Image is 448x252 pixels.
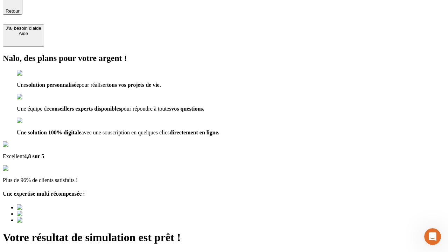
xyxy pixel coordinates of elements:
[3,231,445,244] h1: Votre résultat de simulation est prêt !
[17,129,81,135] span: Une solution 100% digitale
[6,26,41,31] div: J’ai besoin d'aide
[17,82,26,88] span: Une
[6,31,41,36] div: Aide
[171,106,204,112] span: vos questions.
[17,94,47,100] img: checkmark
[17,70,47,76] img: checkmark
[3,191,445,197] h4: Une expertise multi récompensée :
[17,204,82,211] img: Best savings advice award
[169,129,219,135] span: directement en ligne.
[107,82,161,88] span: tous vos projets de vie.
[49,106,121,112] span: conseillers experts disponibles
[3,24,44,47] button: J’ai besoin d'aideAide
[17,217,82,223] img: Best savings advice award
[3,165,37,171] img: reviews stars
[6,8,20,14] span: Retour
[17,106,49,112] span: Une équipe de
[3,177,445,183] p: Plus de 96% de clients satisfaits !
[3,54,445,63] h2: Nalo, des plans pour votre argent !
[17,118,47,124] img: checkmark
[121,106,171,112] span: pour répondre à toutes
[3,153,24,159] span: Excellent
[24,153,44,159] span: 4,8 sur 5
[424,228,441,245] iframe: Intercom live chat
[3,141,43,148] img: Google Review
[81,129,169,135] span: avec une souscription en quelques clics
[79,82,107,88] span: pour réaliser
[26,82,79,88] span: solution personnalisée
[17,211,82,217] img: Best savings advice award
